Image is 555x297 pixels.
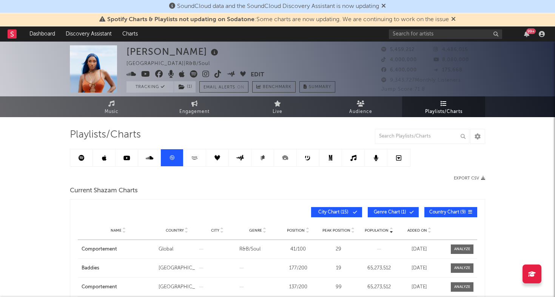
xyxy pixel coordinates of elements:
a: Dashboard [24,26,60,42]
span: 4,486,015 [433,47,468,52]
div: R&B/Soul [239,246,276,253]
input: Search Playlists/Charts [375,129,469,144]
span: Engagement [179,107,210,116]
span: Playlists/Charts [425,107,462,116]
span: 4,000,000 [381,57,417,62]
span: Country Chart ( 9 ) [429,210,466,215]
div: 99 + [526,28,536,34]
span: Jump Score: 71.8 [381,87,425,92]
button: Tracking [126,81,174,93]
em: On [237,85,244,90]
span: Playlists/Charts [70,130,141,139]
span: 9,343,727 Monthly Listeners [381,78,461,83]
button: Email AlertsOn [199,81,248,93]
div: [DATE] [401,283,438,291]
button: Genre Chart(1) [368,207,419,217]
span: Country [166,228,184,233]
a: Engagement [153,96,236,117]
span: ( 1 ) [174,81,196,93]
span: SoundCloud data and the SoundCloud Discovery Assistant is now updating [177,3,379,9]
div: 65,273,512 [361,283,397,291]
span: Genre Chart ( 1 ) [373,210,407,215]
span: Genre [249,228,262,233]
a: Comportement [82,246,155,253]
span: Position [287,228,305,233]
div: 65,273,512 [361,265,397,272]
div: 29 [320,246,357,253]
span: Benchmark [263,83,291,92]
button: (1) [174,81,196,93]
span: City Chart ( 15 ) [316,210,351,215]
span: Dismiss [381,3,386,9]
div: [PERSON_NAME] [126,45,220,58]
a: Playlists/Charts [402,96,485,117]
span: Peak Position [322,228,350,233]
div: [GEOGRAPHIC_DATA] [159,283,195,291]
span: Summary [309,85,331,89]
span: Audience [349,107,372,116]
span: Dismiss [451,17,456,23]
div: 99 [320,283,357,291]
button: Country Chart(9) [424,207,477,217]
a: Discovery Assistant [60,26,117,42]
a: Baddies [82,265,155,272]
span: 175,668 [433,68,462,73]
span: 8,080,000 [433,57,469,62]
span: Current Shazam Charts [70,186,138,195]
span: 5,459,212 [381,47,415,52]
button: Summary [299,81,335,93]
div: [DATE] [401,246,438,253]
div: 177 / 200 [280,265,316,272]
span: 6,400,000 [381,68,417,73]
div: 19 [320,265,357,272]
span: Added On [407,228,427,233]
div: [DATE] [401,265,438,272]
span: Name [111,228,122,233]
span: : Some charts are now updating. We are continuing to work on the issue [107,17,449,23]
a: Audience [319,96,402,117]
a: Comportement [82,283,155,291]
span: Live [273,107,282,116]
button: 99+ [524,31,529,37]
span: City [211,228,219,233]
a: Live [236,96,319,117]
div: [GEOGRAPHIC_DATA] [159,265,195,272]
span: Population [365,228,388,233]
button: Edit [251,70,264,80]
div: [GEOGRAPHIC_DATA] | R&B/Soul [126,59,219,68]
div: 41 / 100 [280,246,316,253]
div: 137 / 200 [280,283,316,291]
span: Spotify Charts & Playlists not updating on Sodatone [107,17,254,23]
button: City Chart(15) [311,207,362,217]
button: Export CSV [454,176,485,181]
span: Music [105,107,119,116]
a: Charts [117,26,143,42]
a: Benchmark [252,81,296,93]
input: Search for artists [389,29,502,39]
a: Music [70,96,153,117]
div: Global [159,246,195,253]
